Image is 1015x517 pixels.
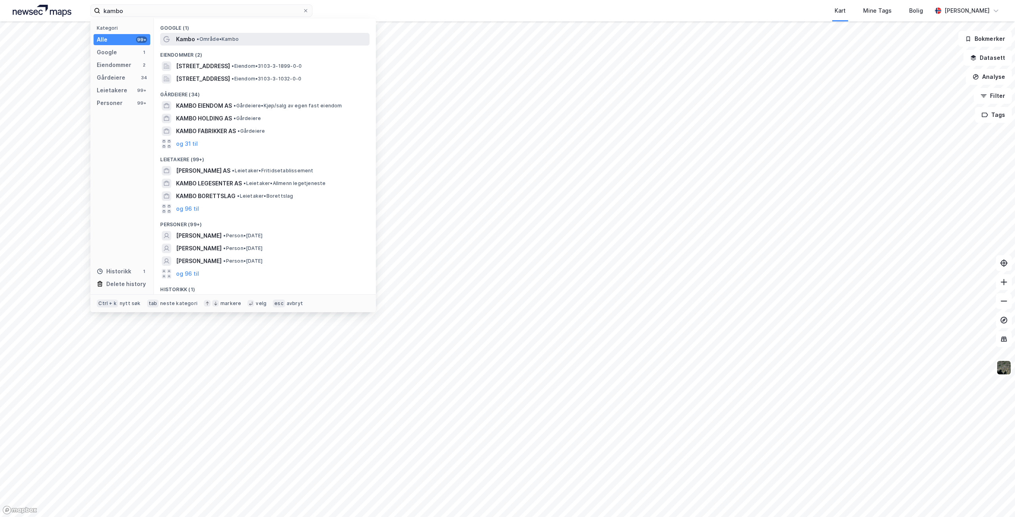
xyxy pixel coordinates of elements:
[223,233,226,238] span: •
[223,245,262,252] span: Person • [DATE]
[147,300,159,307] div: tab
[176,231,222,240] span: [PERSON_NAME]
[154,215,376,229] div: Personer (99+)
[154,46,376,60] div: Eiendommer (2)
[273,300,285,307] div: esc
[223,258,226,264] span: •
[176,269,199,279] button: og 96 til
[223,245,226,251] span: •
[287,300,303,307] div: avbryt
[232,63,234,69] span: •
[237,128,265,134] span: Gårdeiere
[232,168,313,174] span: Leietaker • Fritidsetablissement
[237,193,239,199] span: •
[136,100,147,106] div: 99+
[863,6,892,15] div: Mine Tags
[141,74,147,81] div: 34
[909,6,923,15] div: Bolig
[975,479,1015,517] iframe: Chat Widget
[106,279,146,289] div: Delete history
[176,244,222,253] span: [PERSON_NAME]
[141,268,147,275] div: 1
[97,267,131,276] div: Historikk
[176,114,232,123] span: KAMBO HOLDING AS
[243,180,246,186] span: •
[974,88,1012,104] button: Filter
[120,300,141,307] div: nytt søk
[243,180,326,187] span: Leietaker • Allmenn legetjeneste
[237,128,240,134] span: •
[197,36,199,42] span: •
[97,25,150,31] div: Kategori
[223,233,262,239] span: Person • [DATE]
[237,193,293,199] span: Leietaker • Borettslag
[97,35,107,44] div: Alle
[176,61,230,71] span: [STREET_ADDRESS]
[160,300,197,307] div: neste kategori
[232,76,301,82] span: Eiendom • 3103-3-1032-0-0
[963,50,1012,66] button: Datasett
[176,204,199,214] button: og 96 til
[232,63,302,69] span: Eiendom • 3103-3-1899-0-0
[176,179,242,188] span: KAMBO LEGESENTER AS
[2,506,37,515] a: Mapbox homepage
[176,101,232,111] span: KAMBO EIENDOM AS
[234,115,236,121] span: •
[975,107,1012,123] button: Tags
[154,280,376,294] div: Historikk (1)
[97,48,117,57] div: Google
[232,76,234,82] span: •
[176,139,198,149] button: og 31 til
[176,166,230,176] span: [PERSON_NAME] AS
[256,300,266,307] div: velg
[136,36,147,43] div: 99+
[97,300,118,307] div: Ctrl + k
[154,150,376,164] div: Leietakere (99+)
[97,73,125,82] div: Gårdeiere
[234,103,236,109] span: •
[97,98,123,108] div: Personer
[154,85,376,99] div: Gårdeiere (34)
[944,6,990,15] div: [PERSON_NAME]
[141,62,147,68] div: 2
[234,103,342,109] span: Gårdeiere • Kjøp/salg av egen fast eiendom
[13,5,71,17] img: logo.a4113a55bc3d86da70a041830d287a7e.svg
[975,479,1015,517] div: Kontrollprogram for chat
[835,6,846,15] div: Kart
[176,74,230,84] span: [STREET_ADDRESS]
[97,86,127,95] div: Leietakere
[223,258,262,264] span: Person • [DATE]
[176,256,222,266] span: [PERSON_NAME]
[176,126,236,136] span: KAMBO FABRIKKER AS
[220,300,241,307] div: markere
[966,69,1012,85] button: Analyse
[232,168,234,174] span: •
[958,31,1012,47] button: Bokmerker
[176,191,236,201] span: KAMBO BORETTSLAG
[996,360,1011,375] img: 9k=
[141,49,147,55] div: 1
[154,19,376,33] div: Google (1)
[197,36,239,42] span: Område • Kambo
[234,115,261,122] span: Gårdeiere
[97,60,131,70] div: Eiendommer
[136,87,147,93] div: 99+
[100,5,303,17] input: Søk på adresse, matrikkel, gårdeiere, leietakere eller personer
[176,34,195,44] span: Kambo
